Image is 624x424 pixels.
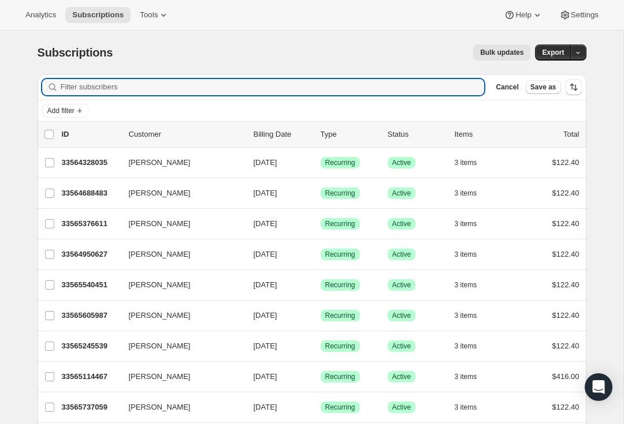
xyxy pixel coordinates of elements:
[455,158,477,167] span: 3 items
[455,216,490,232] button: 3 items
[455,342,477,351] span: 3 items
[552,7,606,23] button: Settings
[552,403,580,411] span: $122.40
[254,342,277,350] span: [DATE]
[72,10,124,20] span: Subscriptions
[455,250,477,259] span: 3 items
[491,80,523,94] button: Cancel
[455,399,490,415] button: 3 items
[497,7,549,23] button: Help
[122,367,237,386] button: [PERSON_NAME]
[62,340,120,352] p: 33565245539
[62,155,580,171] div: 33564328035[PERSON_NAME][DATE]SuccessRecurringSuccessActive3 items$122.40
[325,219,355,228] span: Recurring
[392,280,411,290] span: Active
[455,189,477,198] span: 3 items
[129,187,191,199] span: [PERSON_NAME]
[552,158,580,167] span: $122.40
[530,82,556,92] span: Save as
[254,250,277,258] span: [DATE]
[62,307,580,324] div: 33565605987[PERSON_NAME][DATE]SuccessRecurringSuccessActive3 items$122.40
[552,280,580,289] span: $122.40
[122,337,237,355] button: [PERSON_NAME]
[18,7,63,23] button: Analytics
[254,189,277,197] span: [DATE]
[254,372,277,381] span: [DATE]
[455,338,490,354] button: 3 items
[65,7,131,23] button: Subscriptions
[455,403,477,412] span: 3 items
[392,158,411,167] span: Active
[129,371,191,382] span: [PERSON_NAME]
[552,189,580,197] span: $122.40
[62,157,120,168] p: 33564328035
[455,311,477,320] span: 3 items
[392,372,411,381] span: Active
[62,218,120,230] p: 33565376611
[455,277,490,293] button: 3 items
[129,218,191,230] span: [PERSON_NAME]
[62,402,120,413] p: 33565737059
[62,369,580,385] div: 33565114467[PERSON_NAME][DATE]SuccessRecurringSuccessActive3 items$416.00
[455,155,490,171] button: 3 items
[480,48,523,57] span: Bulk updates
[140,10,158,20] span: Tools
[122,215,237,233] button: [PERSON_NAME]
[321,129,378,140] div: Type
[473,44,530,61] button: Bulk updates
[455,129,512,140] div: Items
[325,250,355,259] span: Recurring
[62,187,120,199] p: 33564688483
[552,311,580,320] span: $122.40
[62,246,580,262] div: 33564950627[PERSON_NAME][DATE]SuccessRecurringSuccessActive3 items$122.40
[122,276,237,294] button: [PERSON_NAME]
[129,340,191,352] span: [PERSON_NAME]
[325,372,355,381] span: Recurring
[62,249,120,260] p: 33564950627
[129,129,244,140] p: Customer
[325,280,355,290] span: Recurring
[42,104,88,118] button: Add filter
[325,342,355,351] span: Recurring
[566,79,582,95] button: Sort the results
[388,129,445,140] p: Status
[62,279,120,291] p: 33565540451
[552,250,580,258] span: $122.40
[325,158,355,167] span: Recurring
[254,129,311,140] p: Billing Date
[563,129,579,140] p: Total
[47,106,75,115] span: Add filter
[455,372,477,381] span: 3 items
[133,7,176,23] button: Tools
[392,189,411,198] span: Active
[129,249,191,260] span: [PERSON_NAME]
[61,79,485,95] input: Filter subscribers
[62,338,580,354] div: 33565245539[PERSON_NAME][DATE]SuccessRecurringSuccessActive3 items$122.40
[455,246,490,262] button: 3 items
[542,48,564,57] span: Export
[392,219,411,228] span: Active
[585,373,612,401] div: Open Intercom Messenger
[325,403,355,412] span: Recurring
[552,372,580,381] span: $416.00
[254,280,277,289] span: [DATE]
[455,185,490,201] button: 3 items
[62,399,580,415] div: 33565737059[PERSON_NAME][DATE]SuccessRecurringSuccessActive3 items$122.40
[25,10,56,20] span: Analytics
[129,279,191,291] span: [PERSON_NAME]
[526,80,561,94] button: Save as
[62,185,580,201] div: 33564688483[PERSON_NAME][DATE]SuccessRecurringSuccessActive3 items$122.40
[392,403,411,412] span: Active
[129,402,191,413] span: [PERSON_NAME]
[62,310,120,321] p: 33565605987
[455,307,490,324] button: 3 items
[38,46,113,59] span: Subscriptions
[455,280,477,290] span: 3 items
[455,219,477,228] span: 3 items
[122,245,237,264] button: [PERSON_NAME]
[122,306,237,325] button: [PERSON_NAME]
[325,311,355,320] span: Recurring
[325,189,355,198] span: Recurring
[254,219,277,228] span: [DATE]
[392,250,411,259] span: Active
